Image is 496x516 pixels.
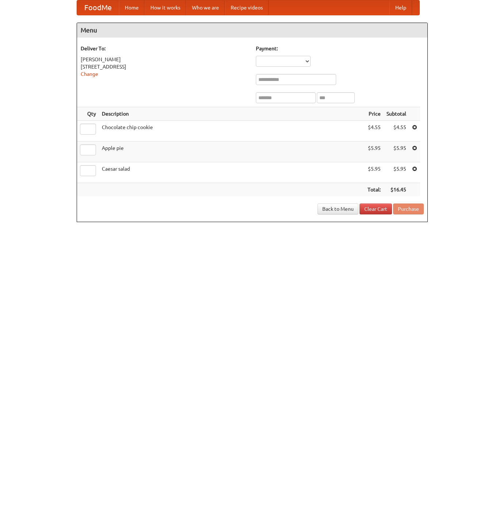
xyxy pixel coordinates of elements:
[384,141,409,162] td: $5.95
[393,203,424,214] button: Purchase
[365,107,384,121] th: Price
[99,121,365,141] td: Chocolate chip cookie
[186,0,225,15] a: Who we are
[389,0,412,15] a: Help
[81,56,249,63] div: [PERSON_NAME]
[77,0,119,15] a: FoodMe
[384,121,409,141] td: $4.55
[256,45,424,52] h5: Payment:
[145,0,186,15] a: How it works
[99,162,365,183] td: Caesar salad
[384,162,409,183] td: $5.95
[81,45,249,52] h5: Deliver To:
[99,107,365,121] th: Description
[119,0,145,15] a: Home
[365,162,384,183] td: $5.95
[99,141,365,162] td: Apple pie
[81,71,98,77] a: Change
[318,203,358,214] a: Back to Menu
[77,23,427,38] h4: Menu
[365,183,384,197] th: Total:
[384,183,409,197] th: $16.45
[77,107,99,121] th: Qty
[81,63,249,70] div: [STREET_ADDRESS]
[384,107,409,121] th: Subtotal
[225,0,269,15] a: Recipe videos
[365,141,384,162] td: $5.95
[365,121,384,141] td: $4.55
[359,203,392,214] a: Clear Cart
